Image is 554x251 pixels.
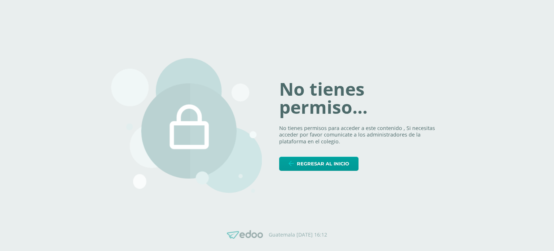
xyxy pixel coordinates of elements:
img: 403.png [111,58,262,193]
p: Guatemala [DATE] 16:12 [269,231,327,238]
span: Regresar al inicio [297,157,349,170]
p: No tienes permisos para acceder a este contenido , Si necesitas acceder por favor comunicate a lo... [279,125,443,145]
a: Regresar al inicio [279,157,359,171]
img: Edoo [227,230,263,239]
h1: No tienes permiso... [279,80,443,116]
